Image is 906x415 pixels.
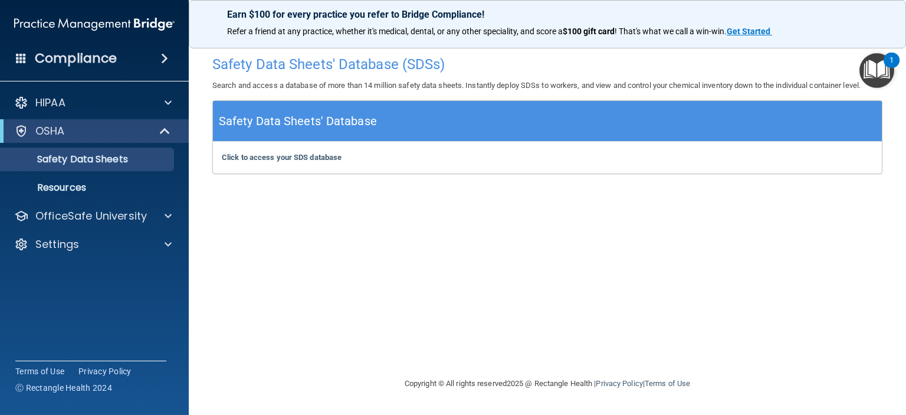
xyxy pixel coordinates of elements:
a: Get Started [727,27,772,36]
a: Terms of Use [645,379,690,388]
a: OSHA [14,124,171,138]
button: Open Resource Center, 1 new notification [859,53,894,88]
div: 1 [889,60,894,76]
a: Privacy Policy [596,379,642,388]
a: Click to access your SDS database [222,153,342,162]
a: Privacy Policy [78,365,132,377]
p: Earn $100 for every practice you refer to Bridge Compliance! [227,9,868,20]
p: Search and access a database of more than 14 million safety data sheets. Instantly deploy SDSs to... [212,79,882,93]
h4: Compliance [35,50,117,67]
div: Copyright © All rights reserved 2025 @ Rectangle Health | | [332,365,763,403]
p: Safety Data Sheets [8,153,169,165]
a: Settings [14,237,172,251]
span: Ⓒ Rectangle Health 2024 [15,382,112,394]
p: OfficeSafe University [35,209,147,223]
h5: Safety Data Sheets' Database [219,111,377,132]
span: Refer a friend at any practice, whether it's medical, dental, or any other speciality, and score a [227,27,563,36]
a: OfficeSafe University [14,209,172,223]
p: OSHA [35,124,65,138]
a: Terms of Use [15,365,64,377]
a: HIPAA [14,96,172,110]
span: ! That's what we call a win-win. [615,27,727,36]
strong: Get Started [727,27,770,36]
strong: $100 gift card [563,27,615,36]
img: PMB logo [14,12,175,36]
p: Settings [35,237,79,251]
p: HIPAA [35,96,65,110]
h4: Safety Data Sheets' Database (SDSs) [212,57,882,72]
p: Resources [8,182,169,194]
